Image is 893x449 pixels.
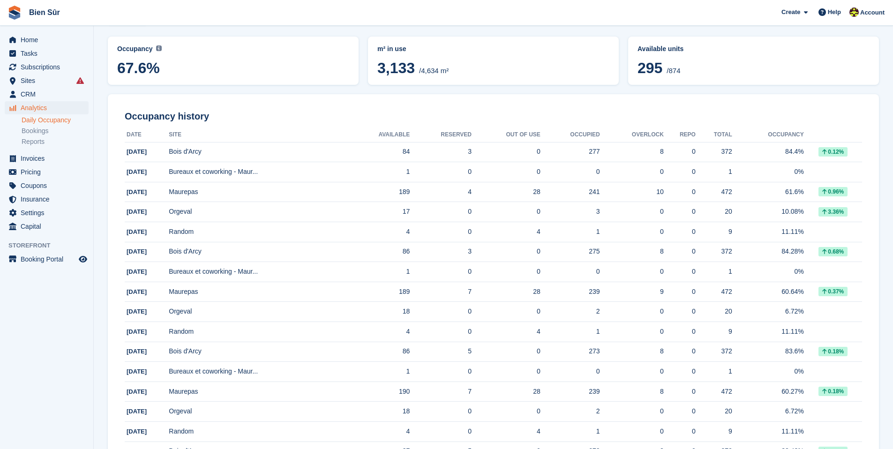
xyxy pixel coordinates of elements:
[638,45,683,52] span: Available units
[600,207,664,217] div: 0
[169,262,347,282] td: Bureaux et coworking - Maur...
[125,111,862,122] h2: Occupancy history
[117,60,349,76] span: 67.6%
[21,33,77,46] span: Home
[732,127,804,142] th: Occupancy
[540,187,600,197] div: 241
[169,127,347,142] th: Site
[472,242,540,262] td: 0
[472,142,540,162] td: 0
[732,142,804,162] td: 84.4%
[169,202,347,222] td: Orgeval
[5,220,89,233] a: menu
[540,227,600,237] div: 1
[21,88,77,101] span: CRM
[540,367,600,376] div: 0
[410,362,472,382] td: 0
[600,346,664,356] div: 8
[347,242,410,262] td: 86
[472,222,540,242] td: 4
[472,402,540,422] td: 0
[410,127,472,142] th: Reserved
[664,406,696,416] div: 0
[377,45,406,52] span: m² in use
[600,427,664,436] div: 0
[667,67,680,75] span: /874
[22,137,89,146] a: Reports
[127,308,147,315] span: [DATE]
[732,222,804,242] td: 11.11%
[5,206,89,219] a: menu
[169,402,347,422] td: Orgeval
[76,77,84,84] i: Smart entry sync failures have occurred
[472,262,540,282] td: 0
[664,346,696,356] div: 0
[664,167,696,177] div: 0
[127,328,147,335] span: [DATE]
[5,165,89,179] a: menu
[696,222,732,242] td: 9
[127,148,147,155] span: [DATE]
[21,74,77,87] span: Sites
[21,220,77,233] span: Capital
[347,362,410,382] td: 1
[169,222,347,242] td: Random
[127,428,147,435] span: [DATE]
[169,382,347,402] td: Maurepas
[696,302,732,322] td: 20
[472,127,540,142] th: Out of Use
[600,247,664,256] div: 8
[410,202,472,222] td: 0
[169,142,347,162] td: Bois d'Arcy
[732,162,804,182] td: 0%
[828,7,841,17] span: Help
[21,60,77,74] span: Subscriptions
[21,101,77,114] span: Analytics
[818,287,848,296] div: 0.37%
[664,147,696,157] div: 0
[347,202,410,222] td: 17
[696,382,732,402] td: 472
[77,254,89,265] a: Preview store
[472,362,540,382] td: 0
[5,179,89,192] a: menu
[600,267,664,277] div: 0
[664,127,696,142] th: Repo
[472,282,540,302] td: 28
[127,348,147,355] span: [DATE]
[600,307,664,316] div: 0
[600,167,664,177] div: 0
[600,387,664,397] div: 8
[410,302,472,322] td: 0
[125,127,169,142] th: Date
[410,342,472,362] td: 5
[696,422,732,442] td: 9
[5,152,89,165] a: menu
[169,162,347,182] td: Bureaux et coworking - Maur...
[169,282,347,302] td: Maurepas
[696,162,732,182] td: 1
[410,142,472,162] td: 3
[600,406,664,416] div: 0
[5,47,89,60] a: menu
[638,60,662,76] span: 295
[472,162,540,182] td: 0
[117,45,152,52] span: Occupancy
[21,165,77,179] span: Pricing
[818,207,848,217] div: 3.36%
[21,47,77,60] span: Tasks
[600,127,664,142] th: Overlock
[540,346,600,356] div: 273
[638,44,870,54] abbr: Current percentage of units occupied or overlocked
[696,362,732,382] td: 1
[696,142,732,162] td: 372
[410,422,472,442] td: 0
[540,406,600,416] div: 2
[410,242,472,262] td: 3
[664,387,696,397] div: 0
[127,188,147,195] span: [DATE]
[8,241,93,250] span: Storefront
[419,67,449,75] span: /4,634 m²
[8,6,22,20] img: stora-icon-8386f47178a22dfd0bd8f6a31ec36ba5ce8667c1dd55bd0f319d3a0aa187defe.svg
[732,282,804,302] td: 60.64%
